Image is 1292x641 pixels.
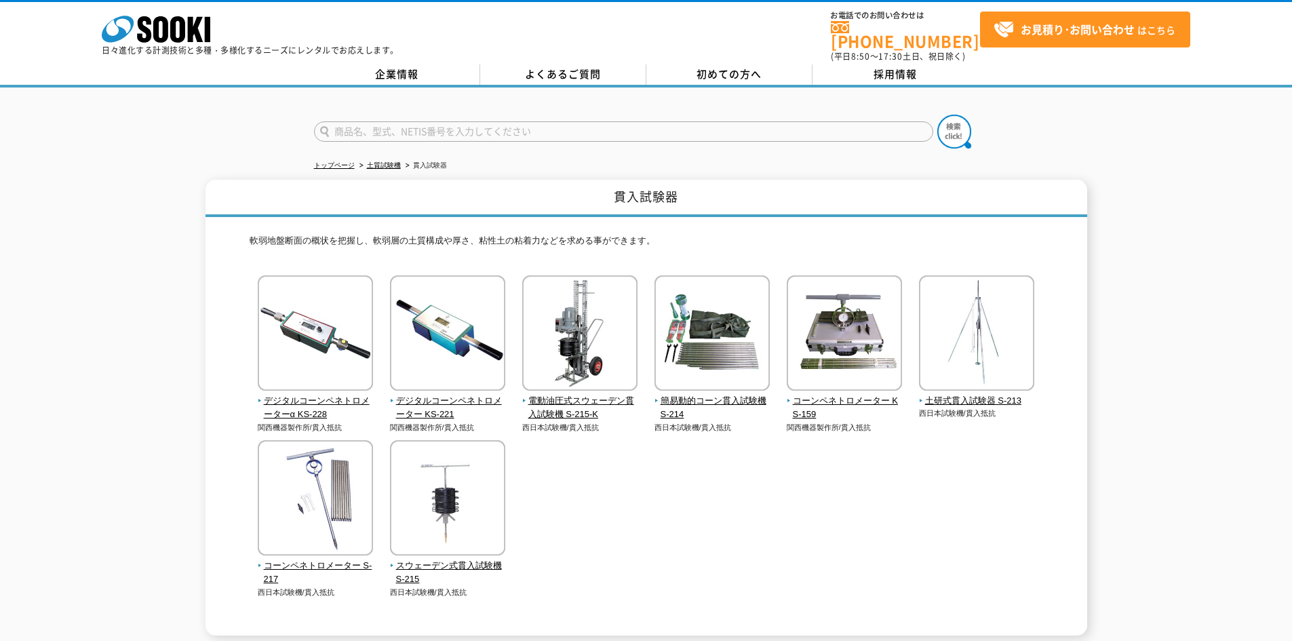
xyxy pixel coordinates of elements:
[646,64,813,85] a: 初めての方へ
[390,394,506,423] span: デジタルコーンペネトロメーター KS-221
[205,180,1087,217] h1: 貫入試験器
[831,50,965,62] span: (平日 ～ 土日、祝日除く)
[522,394,638,423] span: 電動油圧式スウェーデン貫入試験機 S-215-K
[522,381,638,422] a: 電動油圧式スウェーデン貫入試験機 S-215-K
[787,422,903,433] p: 関西機器製作所/貫入抵抗
[831,21,980,49] a: [PHONE_NUMBER]
[390,546,506,587] a: スウェーデン式貫入試験機 S-215
[654,275,770,394] img: 簡易動的コーン貫入試験機 S-214
[919,275,1034,394] img: 土研式貫入試験器 S-213
[654,381,770,422] a: 簡易動的コーン貫入試験機 S-214
[787,381,903,422] a: コーンペネトロメーター KS-159
[258,559,374,587] span: コーンペネトロメーター S-217
[390,559,506,587] span: スウェーデン式貫入試験機 S-215
[980,12,1190,47] a: お見積り･お問い合わせはこちら
[390,381,506,422] a: デジタルコーンペネトロメーター KS-221
[1021,21,1135,37] strong: お見積り･お問い合わせ
[390,275,505,394] img: デジタルコーンペネトロメーター KS-221
[403,159,447,173] li: 貫入試験器
[390,422,506,433] p: 関西機器製作所/貫入抵抗
[937,115,971,149] img: btn_search.png
[258,587,374,598] p: 西日本試験機/貫入抵抗
[314,64,480,85] a: 企業情報
[314,121,933,142] input: 商品名、型式、NETIS番号を入力してください
[919,381,1035,408] a: 土研式貫入試験器 S-213
[258,275,373,394] img: デジタルコーンペネトロメーターα KS-228
[314,161,355,169] a: トップページ
[787,275,902,394] img: コーンペネトロメーター KS-159
[654,422,770,433] p: 西日本試験機/貫入抵抗
[697,66,762,81] span: 初めての方へ
[994,20,1175,40] span: はこちら
[367,161,401,169] a: 土質試験機
[390,440,505,559] img: スウェーデン式貫入試験機 S-215
[102,46,399,54] p: 日々進化する計測技術と多種・多様化するニーズにレンタルでお応えします。
[480,64,646,85] a: よくあるご質問
[250,234,1043,255] p: 軟弱地盤断面の概状を把握し、軟弱層の土質構成や厚さ、粘性土の粘着力などを求める事ができます。
[390,587,506,598] p: 西日本試験機/貫入抵抗
[522,275,638,394] img: 電動油圧式スウェーデン貫入試験機 S-215-K
[919,394,1035,408] span: 土研式貫入試験器 S-213
[851,50,870,62] span: 8:50
[522,422,638,433] p: 西日本試験機/貫入抵抗
[258,394,374,423] span: デジタルコーンペネトロメーターα KS-228
[258,422,374,433] p: 関西機器製作所/貫入抵抗
[878,50,903,62] span: 17:30
[919,408,1035,419] p: 西日本試験機/貫入抵抗
[787,394,903,423] span: コーンペネトロメーター KS-159
[258,381,374,422] a: デジタルコーンペネトロメーターα KS-228
[258,440,373,559] img: コーンペネトロメーター S-217
[654,394,770,423] span: 簡易動的コーン貫入試験機 S-214
[258,546,374,587] a: コーンペネトロメーター S-217
[813,64,979,85] a: 採用情報
[831,12,980,20] span: お電話でのお問い合わせは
